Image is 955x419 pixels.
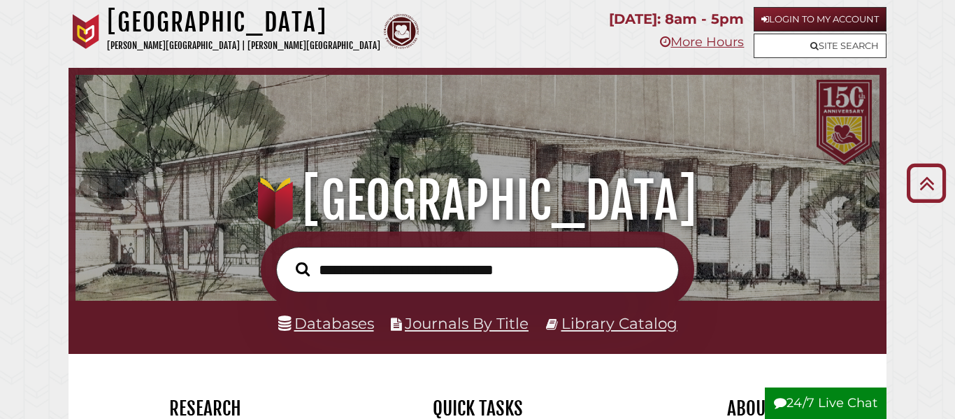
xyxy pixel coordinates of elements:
[296,262,310,277] i: Search
[278,314,374,332] a: Databases
[405,314,529,332] a: Journals By Title
[69,14,103,49] img: Calvin University
[660,34,744,50] a: More Hours
[107,38,380,54] p: [PERSON_NAME][GEOGRAPHIC_DATA] | [PERSON_NAME][GEOGRAPHIC_DATA]
[107,7,380,38] h1: [GEOGRAPHIC_DATA]
[384,14,419,49] img: Calvin Theological Seminary
[561,314,677,332] a: Library Catalog
[609,7,744,31] p: [DATE]: 8am - 5pm
[289,258,317,280] button: Search
[754,34,886,58] a: Site Search
[89,170,865,232] h1: [GEOGRAPHIC_DATA]
[901,171,952,194] a: Back to Top
[754,7,886,31] a: Login to My Account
